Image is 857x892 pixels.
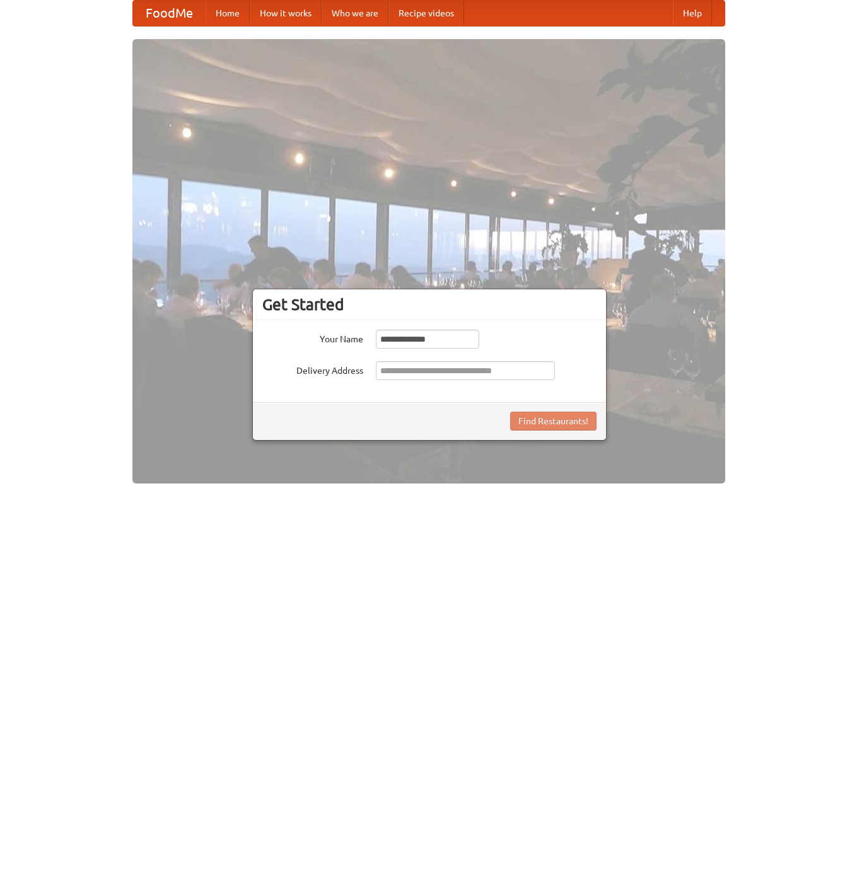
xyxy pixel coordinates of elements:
[250,1,322,26] a: How it works
[510,412,597,431] button: Find Restaurants!
[322,1,388,26] a: Who we are
[388,1,464,26] a: Recipe videos
[262,295,597,314] h3: Get Started
[262,330,363,345] label: Your Name
[133,1,206,26] a: FoodMe
[206,1,250,26] a: Home
[673,1,712,26] a: Help
[262,361,363,377] label: Delivery Address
